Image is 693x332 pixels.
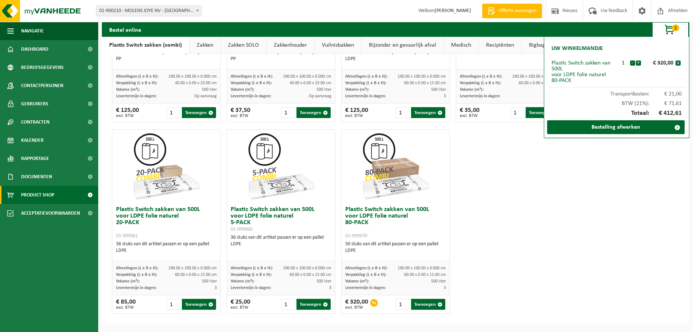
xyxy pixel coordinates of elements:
span: Afmetingen (L x B x H): [116,266,158,270]
span: Product Shop [21,186,54,204]
span: 60.00 x 0.00 x 15.00 cm [175,273,217,277]
span: Op aanvraag [194,94,217,98]
a: Bestelling afwerken [547,120,685,134]
span: 190.00 x 100.00 x 0.000 cm [398,74,446,79]
span: 01-999961 [116,233,138,239]
span: 190.00 x 100.00 x 0.000 cm [283,74,331,79]
div: LDPE [231,241,331,247]
button: Toevoegen [296,299,331,310]
span: excl. BTW [345,305,368,310]
span: Levertermijn in dagen: [345,94,386,98]
span: 190.00 x 100.00 x 0.000 cm [398,266,446,270]
div: LDPE [116,247,217,254]
span: Verpakking (L x B x H): [116,81,157,85]
span: Verpakking (L x B x H): [231,81,272,85]
span: Rapportage [21,149,49,168]
img: 01-999970 [359,130,432,203]
button: Toevoegen [526,107,560,118]
h2: Bestel online [102,22,148,36]
div: BTW (21%): [548,97,685,106]
a: Zakkenhouder [267,37,314,54]
span: Volume (m³): [231,279,254,284]
a: Zakken SOLO [221,37,266,54]
h3: Plastic Switch zakken van 500L voor LDPE folie naturel 5-PACK [231,206,331,233]
div: € 37,50 [231,107,250,118]
div: € 35,00 [460,107,479,118]
h3: Plastic Switch zakken van 500L voor LDPE folie naturel 80-PACK [345,206,446,239]
span: 500 liter [316,87,331,92]
span: 500 liter [316,279,331,284]
h3: Plastic Switch zakken van 500L voor LDPE folie naturel 20-PACK [116,206,217,239]
span: 500 liter [202,87,217,92]
strong: [PERSON_NAME] [435,8,471,13]
input: 1 [167,107,182,118]
a: Bijzonder en gevaarlijk afval [362,37,443,54]
div: LDPE [345,56,446,62]
span: Verpakking (L x B x H): [231,273,272,277]
span: Gebruikers [21,95,48,113]
div: € 25,00 [231,299,250,310]
div: LDPE [345,247,446,254]
span: Contactpersonen [21,77,63,95]
div: PP [231,56,331,62]
span: Contracten [21,113,49,131]
a: Bigbags [522,37,555,54]
input: 1 [167,299,182,310]
span: 60.00 x 0.00 x 15.00 cm [519,81,561,85]
button: Toevoegen [411,107,445,118]
span: 190.00 x 100.00 x 0.000 cm [283,266,331,270]
div: Transportkosten: [548,87,685,97]
span: Afmetingen (L x B x H): [116,74,158,79]
div: € 320,00 [345,299,368,310]
button: Toevoegen [182,299,216,310]
span: excl. BTW [231,114,250,118]
div: € 320,00 [643,60,676,66]
div: Totaal: [548,106,685,120]
span: Afmetingen (L x B x H): [231,266,273,270]
button: Toevoegen [411,299,445,310]
div: € 125,00 [345,107,368,118]
span: Volume (m³): [116,87,140,92]
a: Plastic Switch zakken (combi) [102,37,189,54]
span: Navigatie [21,22,44,40]
span: excl. BTW [345,114,368,118]
a: Recipiënten [479,37,521,54]
div: Plastic Switch zakken van 500L voor LDPE folie naturel 80-PACK [551,60,617,83]
span: excl. BTW [116,114,139,118]
span: Verpakking (L x B x H): [460,81,501,85]
span: 1 [672,24,679,31]
button: + [636,60,641,66]
span: 01-999960 [231,227,252,232]
div: € 85,00 [116,299,136,310]
input: 1 [281,107,296,118]
span: Offerte aanvragen [497,7,538,15]
a: Medisch [444,37,478,54]
h2: Uw winkelmandje [548,40,606,56]
span: 500 liter [431,279,446,284]
span: 01-999970 [345,233,367,239]
span: Volume (m³): [460,87,483,92]
span: excl. BTW [116,305,136,310]
span: Bedrijfsgegevens [21,58,64,77]
span: 190.00 x 100.00 x 0.000 cm [512,74,561,79]
span: Verpakking (L x B x H): [345,273,386,277]
span: 500 liter [431,87,446,92]
span: excl. BTW [460,114,479,118]
span: Levertermijn in dagen: [116,94,156,98]
span: € 71,61 [649,101,682,106]
input: 1 [396,107,411,118]
span: Volume (m³): [345,87,369,92]
span: € 21,00 [649,91,682,97]
span: 3 [444,286,446,290]
span: Dashboard [21,40,48,58]
span: 60.00 x 0.00 x 15.00 cm [404,273,446,277]
span: Volume (m³): [116,279,140,284]
span: Levertermijn in dagen: [116,286,156,290]
span: 3 [444,94,446,98]
button: x [676,60,681,66]
a: Vuilnisbakken [315,37,361,54]
span: Volume (m³): [231,87,254,92]
span: excl. BTW [231,305,250,310]
span: 01-900210 - MOLENS JOYE NV - ROESELARE [96,6,201,16]
div: 50 stuks van dit artikel passen er op een pallet [345,241,446,254]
